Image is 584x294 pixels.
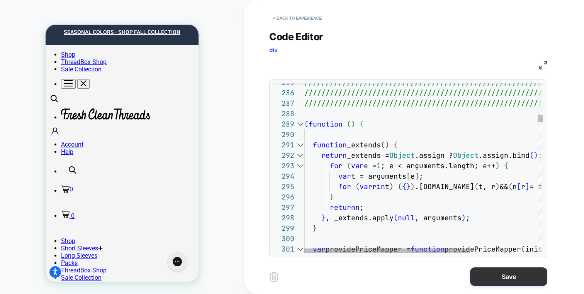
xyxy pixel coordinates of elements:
[453,151,479,160] span: Object
[389,151,415,160] span: Object
[304,88,517,97] span: //////////////////////////////////////////////////
[273,223,294,233] div: 299
[372,182,377,191] span: r
[513,182,517,191] span: n
[470,267,547,286] button: Save
[496,182,500,191] span: )
[321,213,326,222] span: }
[411,182,415,191] span: )
[273,181,294,192] div: 295
[377,161,381,170] span: 1
[15,34,61,41] a: ThreadBox Shop
[273,119,294,129] div: 289
[415,172,419,181] span: ]
[394,140,398,149] span: {
[355,182,360,191] span: (
[419,172,423,181] span: ;
[394,213,398,222] span: (
[15,213,30,220] a: Shop
[273,171,294,181] div: 294
[273,108,294,119] div: 288
[338,172,351,181] span: var
[15,41,56,48] a: Sale Collection
[313,140,347,149] span: function
[351,120,355,128] span: )
[411,172,415,181] span: e
[385,140,389,149] span: )
[517,88,559,97] span: //////////
[273,202,294,213] div: 297
[15,220,53,227] span: Short Sleeves
[415,151,453,160] span: .assign ?
[330,161,343,170] span: for
[15,242,61,249] a: ThreadBox Shop
[474,182,479,191] span: (
[15,116,38,123] span: Account
[326,213,394,222] span: , _extends.apply
[25,188,29,195] span: 0
[269,272,279,282] img: delete
[269,46,278,54] span: div
[269,12,326,24] button: < Back to experience
[15,161,153,168] a: 0
[269,31,323,42] span: Code Editor
[273,213,294,223] div: 298
[415,213,462,222] span: , arguments
[15,220,57,227] a: Short Sleeves
[521,245,525,253] span: (
[415,182,474,191] span: .[DOMAIN_NAME]
[347,140,381,149] span: _extends
[530,151,534,160] span: (
[508,182,513,191] span: (
[15,235,32,242] a: Packs
[347,120,351,128] span: (
[521,182,525,191] span: r
[273,140,294,150] div: 291
[402,182,406,191] span: {
[517,99,559,108] span: //////////
[15,123,153,131] a: Help
[15,249,56,257] a: Sale Collection
[360,120,364,128] span: {
[273,244,294,254] div: 301
[15,227,52,235] a: Long Sleeves
[381,140,385,149] span: (
[462,213,466,222] span: )
[539,61,547,69] img: fullscreen
[309,120,343,128] span: function
[530,182,542,191] span: = t
[398,213,415,222] span: null
[24,161,27,168] span: 0
[534,151,538,160] span: )
[15,84,104,95] img: Logo
[406,182,411,191] span: }
[411,245,445,253] span: function
[313,245,326,253] span: var
[525,182,530,191] span: ]
[364,161,377,170] span: e =
[304,120,309,128] span: (
[273,129,294,140] div: 290
[6,1,147,19] a: SEASONAL COLORS - SHOP FALL COLLECTION
[273,150,294,161] div: 292
[377,182,385,191] span: in
[360,182,372,191] span: var
[15,188,29,195] a: 0
[466,213,470,222] span: ;
[398,182,402,191] span: (
[381,161,496,170] span: ; e < arguments.length; e++
[385,182,389,191] span: t
[15,116,153,123] a: Account
[15,123,28,131] span: Help
[406,172,411,181] span: [
[330,203,355,212] span: return
[504,161,508,170] span: {
[326,245,411,253] span: providePriceMapper =
[304,99,517,108] span: //////////////////////////////////////////////////
[273,192,294,202] div: 296
[6,19,147,36] a: NEW STYLES: WOMEN'S SWEATSHIRTS
[15,26,30,34] a: Shop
